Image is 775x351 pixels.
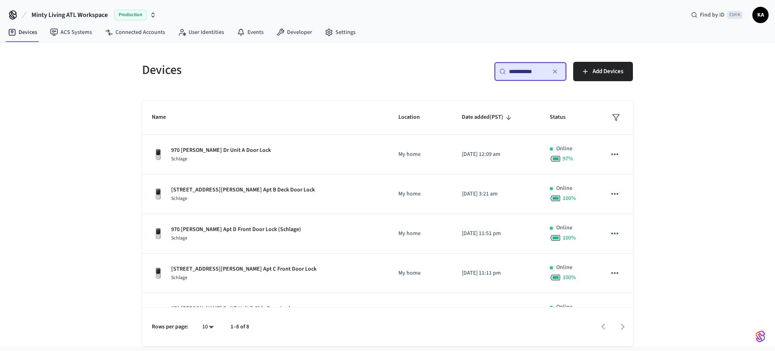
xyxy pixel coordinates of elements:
p: Online [556,184,572,193]
p: My home [398,150,442,159]
a: Settings [318,25,362,40]
span: Schlage [171,235,187,242]
p: My home [398,269,442,277]
span: Location [398,111,430,124]
p: 1–8 of 8 [230,323,249,331]
div: Find by IDCtrl K [685,8,749,22]
p: Online [556,145,572,153]
button: KA [752,7,769,23]
p: [STREET_ADDRESS][PERSON_NAME] Apt C Front Door Lock [171,265,316,273]
p: [DATE] 12:09 am [462,150,531,159]
p: Online [556,224,572,232]
span: KA [753,8,768,22]
img: Yale Assure Touchscreen Wifi Smart Lock, Satin Nickel, Front [152,267,165,280]
span: Name [152,111,176,124]
a: User Identities [172,25,230,40]
img: SeamLogoGradient.69752ec5.svg [756,330,765,343]
span: Schlage [171,156,187,162]
img: Yale Assure Touchscreen Wifi Smart Lock, Satin Nickel, Front [152,307,165,319]
img: Yale Assure Touchscreen Wifi Smart Lock, Satin Nickel, Front [152,188,165,201]
button: Add Devices [573,62,633,81]
span: 100 % [563,273,576,282]
span: Add Devices [593,66,623,77]
span: Status [550,111,576,124]
a: Events [230,25,270,40]
p: Online [556,263,572,272]
span: Schlage [171,195,187,202]
span: Date added(PST) [462,111,514,124]
a: Developer [270,25,318,40]
p: [DATE] 3:21 am [462,190,531,198]
span: 100 % [563,194,576,202]
a: ACS Systems [44,25,98,40]
span: Minty Living ATL Workspace [31,10,108,20]
p: [STREET_ADDRESS][PERSON_NAME] Apt B Deck Door Lock [171,186,315,194]
div: 10 [198,321,218,333]
p: 970 [PERSON_NAME] Dr Unit A Door Lock [171,146,271,155]
span: 97 % [563,155,573,163]
p: 970 [PERSON_NAME] Apt D Front Door Lock (Schlage) [171,225,301,234]
p: Rows per page: [152,323,189,331]
img: Yale Assure Touchscreen Wifi Smart Lock, Satin Nickel, Front [152,227,165,240]
span: Production [114,10,147,20]
p: My home [398,229,442,238]
p: [DATE] 11:11 pm [462,269,531,277]
p: Online [556,303,572,311]
p: My home [398,190,442,198]
span: 100 % [563,234,576,242]
p: [DATE] 11:51 pm [462,229,531,238]
span: Ctrl K [727,11,743,19]
a: Devices [2,25,44,40]
a: Connected Accounts [98,25,172,40]
img: Yale Assure Touchscreen Wifi Smart Lock, Satin Nickel, Front [152,148,165,161]
span: Find by ID [700,11,725,19]
span: Schlage [171,274,187,281]
p: 970 [PERSON_NAME] Dr NE Unit D Side Door Lock [171,305,291,313]
h5: Devices [142,62,383,78]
